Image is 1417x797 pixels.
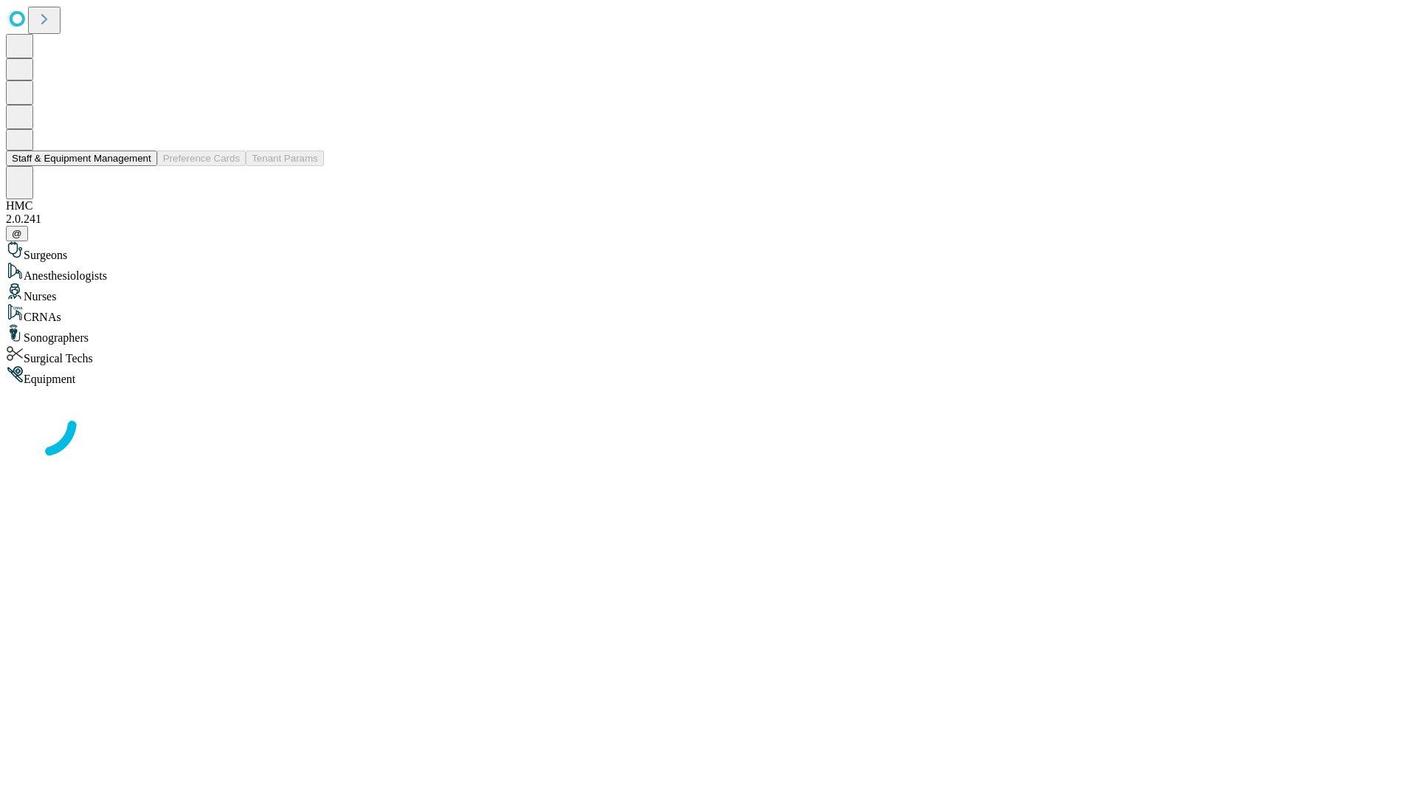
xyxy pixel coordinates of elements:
[6,365,1411,386] div: Equipment
[6,226,28,241] button: @
[6,345,1411,365] div: Surgical Techs
[6,262,1411,283] div: Anesthesiologists
[6,283,1411,303] div: Nurses
[6,199,1411,213] div: HMC
[157,151,246,166] button: Preference Cards
[6,324,1411,345] div: Sonographers
[6,151,157,166] button: Staff & Equipment Management
[6,303,1411,324] div: CRNAs
[6,241,1411,262] div: Surgeons
[246,151,324,166] button: Tenant Params
[12,228,22,239] span: @
[6,213,1411,226] div: 2.0.241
